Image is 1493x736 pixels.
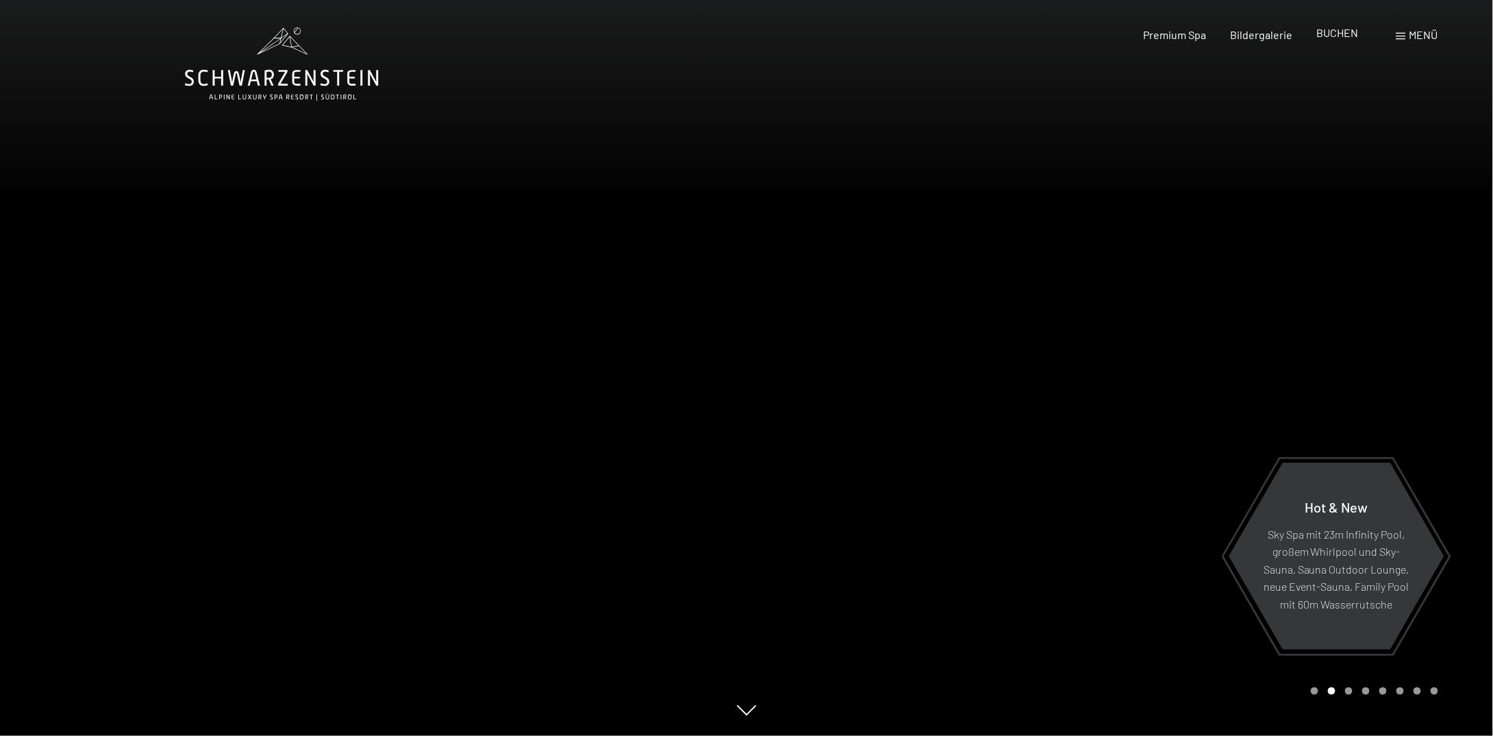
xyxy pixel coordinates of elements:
[1143,28,1206,41] a: Premium Spa
[1345,687,1353,695] div: Carousel Page 3
[1396,687,1404,695] div: Carousel Page 6
[1362,687,1370,695] div: Carousel Page 4
[1231,28,1293,41] a: Bildergalerie
[1317,26,1359,39] a: BUCHEN
[1379,687,1387,695] div: Carousel Page 5
[1409,28,1438,41] span: Menü
[1228,462,1445,650] a: Hot & New Sky Spa mit 23m Infinity Pool, großem Whirlpool und Sky-Sauna, Sauna Outdoor Lounge, ne...
[1431,687,1438,695] div: Carousel Page 8
[1306,687,1438,695] div: Carousel Pagination
[1305,499,1368,515] span: Hot & New
[1311,687,1318,695] div: Carousel Page 1
[1414,687,1421,695] div: Carousel Page 7
[1328,687,1335,695] div: Carousel Page 2 (Current Slide)
[1262,526,1411,613] p: Sky Spa mit 23m Infinity Pool, großem Whirlpool und Sky-Sauna, Sauna Outdoor Lounge, neue Event-S...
